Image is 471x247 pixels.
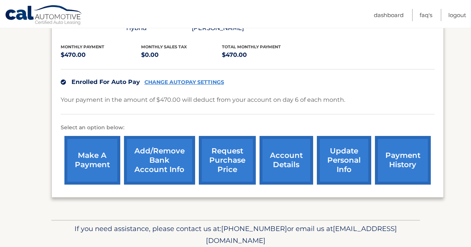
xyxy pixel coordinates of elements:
span: Monthly sales Tax [141,44,187,49]
a: request purchase price [199,136,256,185]
p: $470.00 [61,50,141,60]
p: Select an option below: [61,123,435,132]
span: [PHONE_NUMBER] [221,224,287,233]
span: Total Monthly Payment [222,44,281,49]
p: Your payment in the amount of $470.00 will deduct from your account on day 6 of each month. [61,95,345,105]
span: Monthly Payment [61,44,104,49]
p: $470.00 [222,50,303,60]
a: Logout [448,9,466,21]
a: Dashboard [374,9,404,21]
a: Cal Automotive [5,5,83,26]
a: account details [260,136,313,185]
a: payment history [375,136,431,185]
a: make a payment [64,136,120,185]
a: FAQ's [420,9,432,21]
a: CHANGE AUTOPAY SETTINGS [144,79,224,85]
p: $0.00 [141,50,222,60]
a: update personal info [317,136,371,185]
img: check.svg [61,79,66,85]
p: If you need assistance, please contact us at: or email us at [56,223,415,247]
span: Enrolled For Auto Pay [71,78,140,85]
a: Add/Remove bank account info [124,136,195,185]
